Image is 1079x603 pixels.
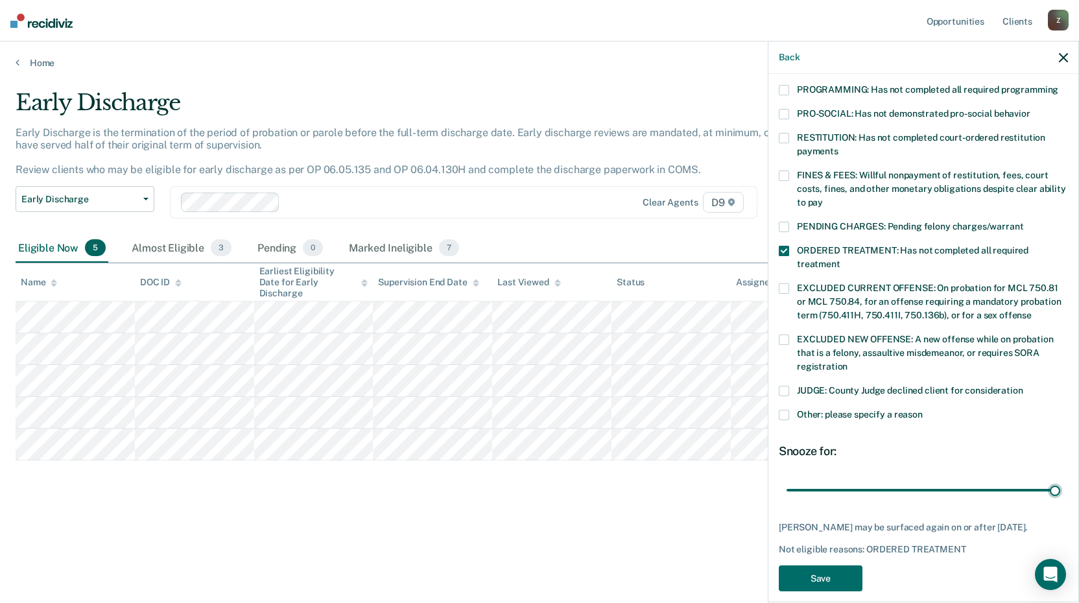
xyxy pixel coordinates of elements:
[779,522,1068,533] div: [PERSON_NAME] may be surfaced again on or after [DATE].
[797,108,1030,119] span: PRO-SOCIAL: Has not demonstrated pro-social behavior
[797,132,1045,156] span: RESTITUTION: Has not completed court-ordered restitution payments
[259,266,368,298] div: Earliest Eligibility Date for Early Discharge
[779,544,1068,555] div: Not eligible reasons: ORDERED TREATMENT
[16,234,108,263] div: Eligible Now
[797,84,1058,95] span: PROGRAMMING: Has not completed all required programming
[643,197,698,208] div: Clear agents
[346,234,462,263] div: Marked Ineligible
[779,565,862,592] button: Save
[497,277,560,288] div: Last Viewed
[16,126,821,176] p: Early Discharge is the termination of the period of probation or parole before the full-term disc...
[21,194,138,205] span: Early Discharge
[736,277,797,288] div: Assigned to
[378,277,479,288] div: Supervision End Date
[129,234,234,263] div: Almost Eligible
[21,277,57,288] div: Name
[16,57,1063,69] a: Home
[1048,10,1069,30] div: Z
[211,239,231,256] span: 3
[797,283,1061,320] span: EXCLUDED CURRENT OFFENSE: On probation for MCL 750.81 or MCL 750.84, for an offense requiring a m...
[797,385,1023,396] span: JUDGE: County Judge declined client for consideration
[85,239,106,256] span: 5
[303,239,323,256] span: 0
[10,14,73,28] img: Recidiviz
[797,170,1066,207] span: FINES & FEES: Willful nonpayment of restitution, fees, court costs, fines, and other monetary obl...
[797,221,1023,231] span: PENDING CHARGES: Pending felony charges/warrant
[1035,559,1066,590] div: Open Intercom Messenger
[779,52,800,63] button: Back
[797,409,923,420] span: Other: please specify a reason
[439,239,459,256] span: 7
[703,192,744,213] span: D9
[16,89,825,126] div: Early Discharge
[255,234,326,263] div: Pending
[617,277,645,288] div: Status
[779,444,1068,458] div: Snooze for:
[797,245,1028,269] span: ORDERED TREATMENT: Has not completed all required treatment
[140,277,182,288] div: DOC ID
[797,334,1053,372] span: EXCLUDED NEW OFFENSE: A new offense while on probation that is a felony, assaultive misdemeanor, ...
